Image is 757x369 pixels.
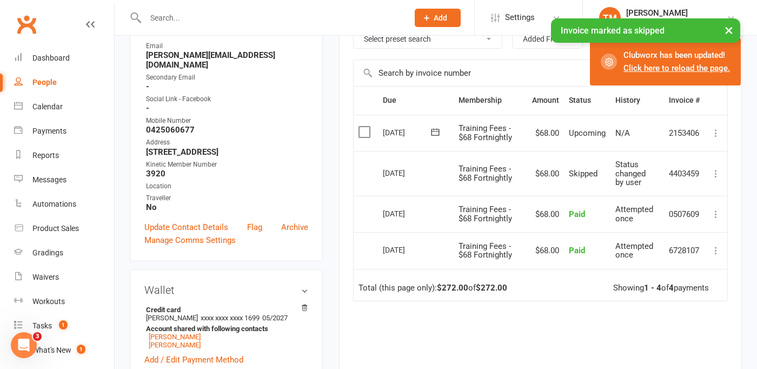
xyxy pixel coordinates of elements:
[569,169,597,179] span: Skipped
[615,128,630,138] span: N/A
[32,248,63,257] div: Gradings
[383,205,433,222] div: [DATE]
[615,160,646,187] span: Status changed by user
[14,168,114,192] a: Messages
[144,304,308,351] li: [PERSON_NAME]
[434,14,447,22] span: Add
[14,289,114,314] a: Workouts
[146,103,308,113] strong: -
[146,94,308,104] div: Social Link - Facebook
[564,87,610,114] th: Status
[32,175,67,184] div: Messages
[415,9,461,27] button: Add
[201,314,260,322] span: xxxx xxxx xxxx 1699
[13,11,40,38] a: Clubworx
[378,87,454,114] th: Due
[14,95,114,119] a: Calendar
[146,116,308,126] div: Mobile Number
[527,115,564,151] td: $68.00
[623,49,730,75] div: Clubworx has been updated!
[32,127,67,135] div: Payments
[247,221,262,234] a: Flag
[146,147,308,157] strong: [STREET_ADDRESS]
[142,10,401,25] input: Search...
[14,314,114,338] a: Tasks 1
[623,63,730,73] a: Click here to reload the page.
[14,46,114,70] a: Dashboard
[11,332,37,358] iframe: Intercom live chat
[146,202,308,212] strong: No
[32,102,63,111] div: Calendar
[32,151,59,160] div: Reports
[149,333,201,341] a: [PERSON_NAME]
[626,18,727,28] div: Kinetic Martial Arts Caringbah
[383,124,433,141] div: [DATE]
[664,196,705,233] td: 0507609
[32,54,70,62] div: Dashboard
[527,196,564,233] td: $68.00
[527,151,564,196] td: $68.00
[32,297,65,306] div: Workouts
[14,265,114,289] a: Waivers
[32,273,59,281] div: Waivers
[146,50,308,70] strong: [PERSON_NAME][EMAIL_ADDRESS][DOMAIN_NAME]
[77,345,85,354] span: 1
[146,137,308,148] div: Address
[459,205,512,223] span: Training Fees - $68 Fortnightly
[569,246,585,255] span: Paid
[454,87,527,114] th: Membership
[551,18,740,43] div: Invoice marked as skipped
[146,325,303,333] strong: Account shared with following contacts
[146,160,308,170] div: Kinetic Member Number
[358,284,507,293] div: Total (this page only): of
[437,283,468,293] strong: $272.00
[14,216,114,241] a: Product Sales
[599,7,621,29] div: TM
[14,143,114,168] a: Reports
[459,123,512,142] span: Training Fees - $68 Fortnightly
[32,224,79,233] div: Product Sales
[527,87,564,114] th: Amount
[719,18,739,42] button: ×
[32,200,76,208] div: Automations
[505,5,535,30] span: Settings
[664,115,705,151] td: 2153406
[32,346,71,354] div: What's New
[262,314,288,322] span: 05/2027
[527,232,564,269] td: $68.00
[615,205,653,223] span: Attempted once
[281,221,308,234] a: Archive
[144,221,228,234] a: Update Contact Details
[146,169,308,179] strong: 3920
[146,82,308,91] strong: -
[14,70,114,95] a: People
[644,283,661,293] strong: 1 - 4
[144,234,236,247] a: Manage Comms Settings
[14,241,114,265] a: Gradings
[459,164,512,183] span: Training Fees - $68 Fortnightly
[146,181,308,192] div: Location
[569,128,606,138] span: Upcoming
[610,87,664,114] th: History
[615,241,653,260] span: Attempted once
[144,353,243,366] a: Add / Edit Payment Method
[459,241,512,260] span: Training Fees - $68 Fortnightly
[149,341,201,349] a: [PERSON_NAME]
[569,209,585,219] span: Paid
[669,283,674,293] strong: 4
[613,284,709,293] div: Showing of payments
[476,283,507,293] strong: $272.00
[664,151,705,196] td: 4403459
[33,332,42,341] span: 3
[383,164,433,181] div: [DATE]
[146,125,308,135] strong: 0425060677
[14,338,114,363] a: What's New1
[32,321,52,330] div: Tasks
[14,192,114,216] a: Automations
[626,8,727,18] div: [PERSON_NAME]
[32,78,57,87] div: People
[146,306,303,314] strong: Credit card
[14,119,114,143] a: Payments
[354,60,648,86] input: Search by invoice number
[144,284,308,296] h3: Wallet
